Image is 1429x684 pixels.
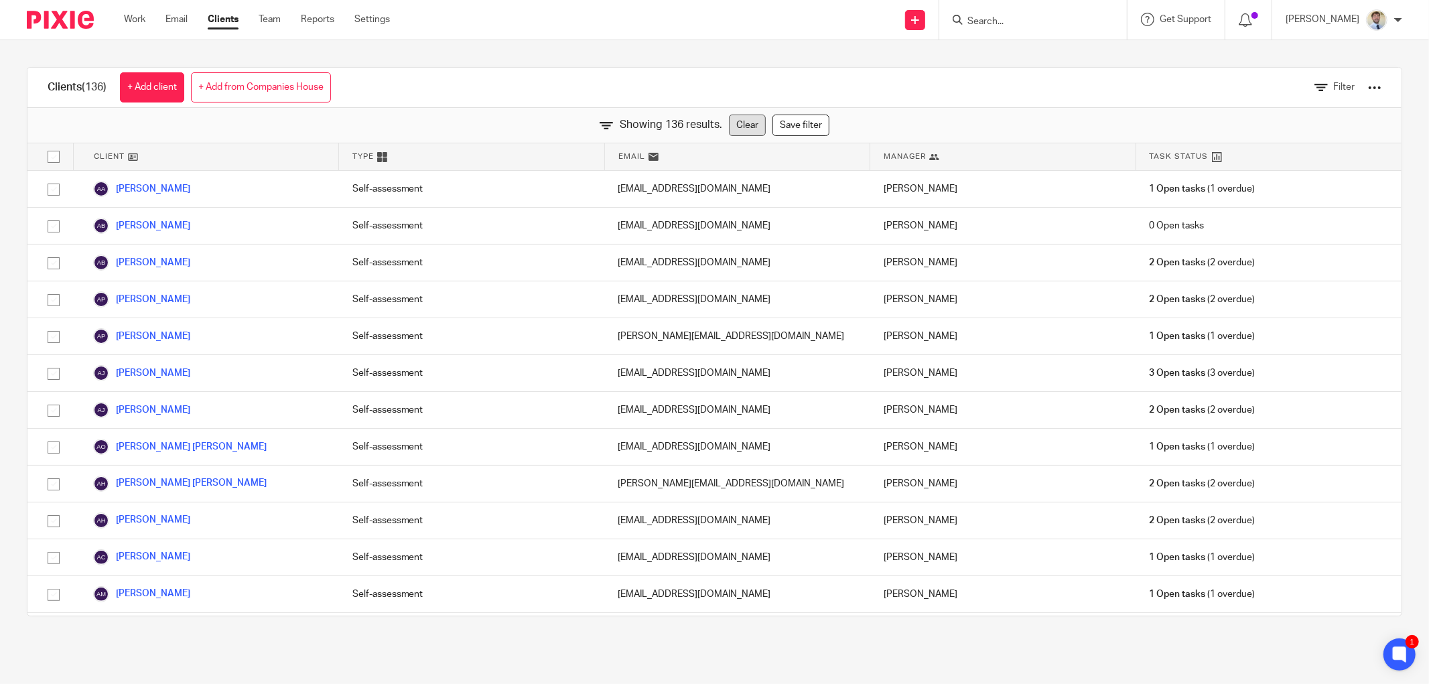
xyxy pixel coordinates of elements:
[93,549,109,565] img: svg%3E
[604,208,870,244] div: [EMAIL_ADDRESS][DOMAIN_NAME]
[870,355,1136,391] div: [PERSON_NAME]
[1149,514,1255,527] span: (2 overdue)
[339,576,605,612] div: Self-assessment
[208,13,239,26] a: Clients
[93,439,267,455] a: [PERSON_NAME] [PERSON_NAME]
[1149,366,1255,380] span: (3 overdue)
[1149,330,1205,343] span: 1 Open tasks
[604,576,870,612] div: [EMAIL_ADDRESS][DOMAIN_NAME]
[93,181,190,197] a: [PERSON_NAME]
[870,502,1136,539] div: [PERSON_NAME]
[339,245,605,281] div: Self-assessment
[870,245,1136,281] div: [PERSON_NAME]
[870,539,1136,575] div: [PERSON_NAME]
[93,512,190,529] a: [PERSON_NAME]
[339,208,605,244] div: Self-assessment
[93,439,109,455] img: svg%3E
[604,613,870,649] div: [EMAIL_ADDRESS][DOMAIN_NAME]
[618,151,645,162] span: Email
[1149,293,1255,306] span: (2 overdue)
[1406,635,1419,648] div: 1
[870,466,1136,502] div: [PERSON_NAME]
[966,16,1087,28] input: Search
[93,255,109,271] img: svg%3E
[93,402,109,418] img: svg%3E
[93,291,190,307] a: [PERSON_NAME]
[1149,551,1255,564] span: (1 overdue)
[339,392,605,428] div: Self-assessment
[1366,9,1387,31] img: 1693835698283.jfif
[352,151,374,162] span: Type
[1149,256,1205,269] span: 2 Open tasks
[1149,477,1205,490] span: 2 Open tasks
[93,255,190,271] a: [PERSON_NAME]
[1150,151,1209,162] span: Task Status
[93,476,109,492] img: svg%3E
[604,171,870,207] div: [EMAIL_ADDRESS][DOMAIN_NAME]
[870,171,1136,207] div: [PERSON_NAME]
[339,466,605,502] div: Self-assessment
[870,318,1136,354] div: [PERSON_NAME]
[339,355,605,391] div: Self-assessment
[93,291,109,307] img: svg%3E
[870,281,1136,318] div: [PERSON_NAME]
[339,502,605,539] div: Self-assessment
[1149,588,1205,601] span: 1 Open tasks
[870,392,1136,428] div: [PERSON_NAME]
[604,539,870,575] div: [EMAIL_ADDRESS][DOMAIN_NAME]
[1149,403,1255,417] span: (2 overdue)
[1149,256,1255,269] span: (2 overdue)
[1149,219,1204,232] span: 0 Open tasks
[1333,82,1355,92] span: Filter
[339,281,605,318] div: Self-assessment
[604,429,870,465] div: [EMAIL_ADDRESS][DOMAIN_NAME]
[93,328,109,344] img: svg%3E
[1149,182,1255,196] span: (1 overdue)
[354,13,390,26] a: Settings
[772,115,829,136] a: Save filter
[93,218,190,234] a: [PERSON_NAME]
[93,365,190,381] a: [PERSON_NAME]
[82,82,107,92] span: (136)
[870,208,1136,244] div: [PERSON_NAME]
[93,328,190,344] a: [PERSON_NAME]
[870,576,1136,612] div: [PERSON_NAME]
[124,13,145,26] a: Work
[93,402,190,418] a: [PERSON_NAME]
[48,80,107,94] h1: Clients
[604,281,870,318] div: [EMAIL_ADDRESS][DOMAIN_NAME]
[604,318,870,354] div: [PERSON_NAME][EMAIL_ADDRESS][DOMAIN_NAME]
[93,549,190,565] a: [PERSON_NAME]
[620,117,722,133] span: Showing 136 results.
[1149,551,1205,564] span: 1 Open tasks
[1149,588,1255,601] span: (1 overdue)
[339,318,605,354] div: Self-assessment
[94,151,125,162] span: Client
[165,13,188,26] a: Email
[1149,440,1205,454] span: 1 Open tasks
[191,72,331,102] a: + Add from Companies House
[1286,13,1359,26] p: [PERSON_NAME]
[604,355,870,391] div: [EMAIL_ADDRESS][DOMAIN_NAME]
[339,539,605,575] div: Self-assessment
[1160,15,1211,24] span: Get Support
[301,13,334,26] a: Reports
[27,11,94,29] img: Pixie
[41,144,66,169] input: Select all
[1149,293,1205,306] span: 2 Open tasks
[93,586,190,602] a: [PERSON_NAME]
[729,115,766,136] a: Clear
[93,181,109,197] img: svg%3E
[339,613,605,649] div: Self-assessment
[1149,366,1205,380] span: 3 Open tasks
[93,365,109,381] img: svg%3E
[604,392,870,428] div: [EMAIL_ADDRESS][DOMAIN_NAME]
[93,586,109,602] img: svg%3E
[604,466,870,502] div: [PERSON_NAME][EMAIL_ADDRESS][DOMAIN_NAME]
[93,512,109,529] img: svg%3E
[339,171,605,207] div: Self-assessment
[120,72,184,102] a: + Add client
[884,151,926,162] span: Manager
[604,245,870,281] div: [EMAIL_ADDRESS][DOMAIN_NAME]
[1149,330,1255,343] span: (1 overdue)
